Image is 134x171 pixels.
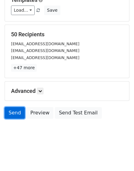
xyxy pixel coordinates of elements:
[26,107,53,119] a: Preview
[55,107,101,119] a: Send Test Email
[103,141,134,171] iframe: Chat Widget
[11,6,35,15] a: Load...
[11,31,123,38] h5: 50 Recipients
[11,64,37,72] a: +47 more
[11,55,79,60] small: [EMAIL_ADDRESS][DOMAIN_NAME]
[44,6,60,15] button: Save
[11,48,79,53] small: [EMAIL_ADDRESS][DOMAIN_NAME]
[11,42,79,46] small: [EMAIL_ADDRESS][DOMAIN_NAME]
[11,88,123,94] h5: Advanced
[5,107,25,119] a: Send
